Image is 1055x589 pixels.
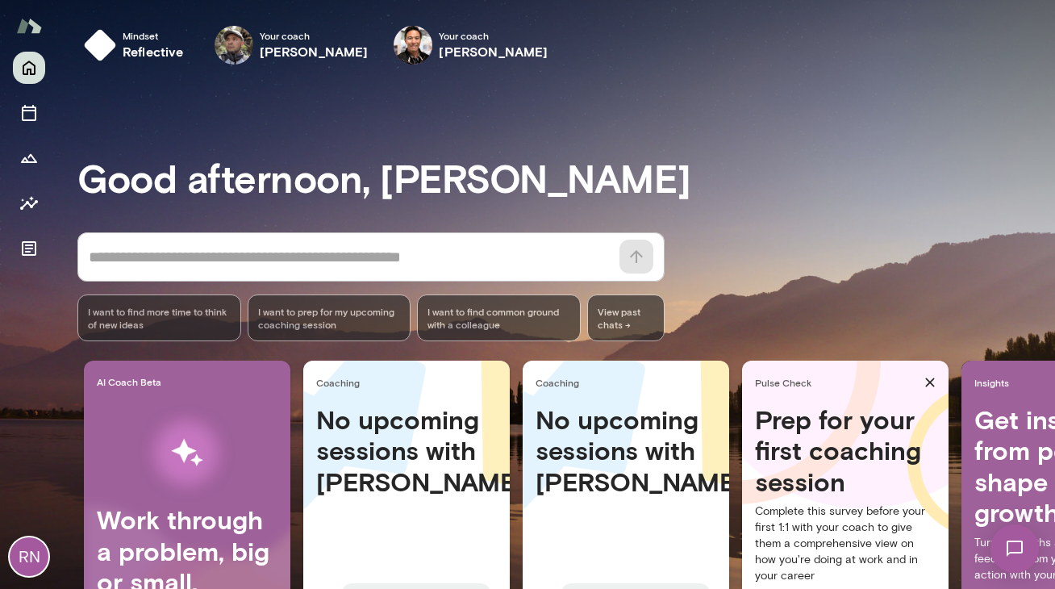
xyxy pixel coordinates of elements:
[16,10,42,41] img: Mento
[427,305,570,331] span: I want to find common ground with a colleague
[394,26,432,65] img: Albert Villarde
[77,155,1055,200] h3: Good afternoon, [PERSON_NAME]
[203,19,380,71] div: Rico NasolYour coach[PERSON_NAME]
[77,294,241,341] div: I want to find more time to think of new ideas
[382,19,559,71] div: Albert VillardeYour coach[PERSON_NAME]
[13,142,45,174] button: Growth Plan
[77,19,197,71] button: Mindsetreflective
[123,42,184,61] h6: reflective
[536,404,716,497] h4: No upcoming sessions with [PERSON_NAME]
[13,52,45,84] button: Home
[755,376,918,389] span: Pulse Check
[84,29,116,61] img: mindset
[587,294,665,341] span: View past chats ->
[316,404,497,497] h4: No upcoming sessions with [PERSON_NAME]
[10,537,48,576] div: RN
[97,375,284,388] span: AI Coach Beta
[88,305,231,331] span: I want to find more time to think of new ideas
[417,294,581,341] div: I want to find common ground with a colleague
[755,503,936,584] p: Complete this survey before your first 1:1 with your coach to give them a comprehensive view on h...
[439,29,548,42] span: Your coach
[260,29,369,42] span: Your coach
[13,97,45,129] button: Sessions
[260,42,369,61] h6: [PERSON_NAME]
[13,187,45,219] button: Insights
[215,26,253,65] img: Rico Nasol
[755,404,936,497] h4: Prep for your first coaching session
[248,294,411,341] div: I want to prep for my upcoming coaching session
[115,402,259,504] img: AI Workflows
[123,29,184,42] span: Mindset
[536,376,723,389] span: Coaching
[439,42,548,61] h6: [PERSON_NAME]
[13,232,45,265] button: Documents
[258,305,401,331] span: I want to prep for my upcoming coaching session
[316,376,503,389] span: Coaching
